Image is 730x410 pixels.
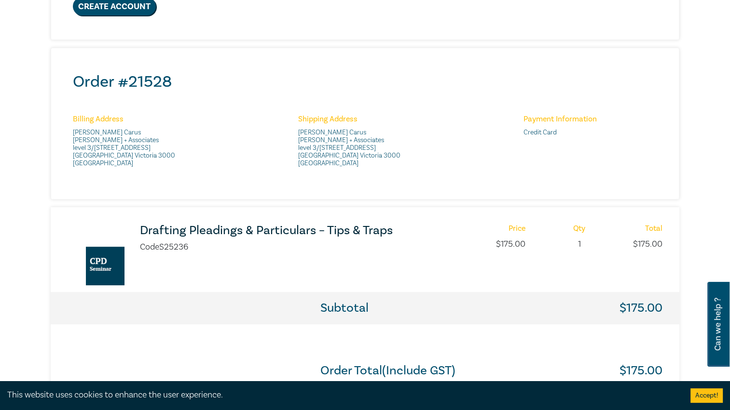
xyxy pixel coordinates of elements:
span: level 3/[STREET_ADDRESS] [GEOGRAPHIC_DATA] Victoria 3000 [GEOGRAPHIC_DATA] [298,144,437,167]
span: [PERSON_NAME] Carus [73,129,211,136]
p: $ 175.00 [496,238,525,251]
h6: Shipping Address [298,115,437,124]
h3: Order Total(Include GST) [320,364,455,377]
span: Can we help ? [713,288,722,361]
span: [PERSON_NAME] + Associates [73,136,211,144]
h6: Total [633,224,662,233]
a: Drafting Pleadings & Particulars – Tips & Traps [140,224,396,237]
span: level 3/[STREET_ADDRESS] [GEOGRAPHIC_DATA] Victoria 3000 [GEOGRAPHIC_DATA] [73,144,211,167]
h6: Billing Address [73,115,211,124]
h6: Qty [573,224,585,233]
img: Drafting Pleadings & Particulars – Tips & Traps [86,247,124,285]
div: This website uses cookies to enhance the user experience. [7,389,676,401]
button: Accept cookies [690,388,723,403]
h3: $ 175.00 [620,364,662,377]
h3: Subtotal [320,302,369,315]
h6: Payment Information [523,115,662,124]
h6: Price [496,224,525,233]
li: Code S25236 [140,241,188,253]
h2: Order # 21528 [73,72,662,92]
span: [PERSON_NAME] Carus [298,129,437,136]
span: Credit Card [523,129,662,136]
h3: $ 175.00 [620,302,662,315]
span: [PERSON_NAME] + Associates [298,136,437,144]
p: 1 [573,238,585,251]
p: $ 175.00 [633,238,662,251]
